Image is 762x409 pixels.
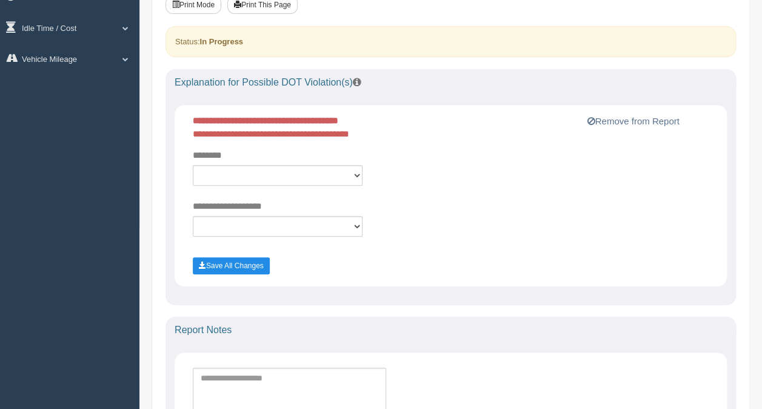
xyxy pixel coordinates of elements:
[165,69,736,96] div: Explanation for Possible DOT Violation(s)
[165,317,736,343] div: Report Notes
[165,26,736,57] div: Status:
[199,37,243,46] strong: In Progress
[193,257,270,274] button: Save
[583,114,683,129] button: Remove from Report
